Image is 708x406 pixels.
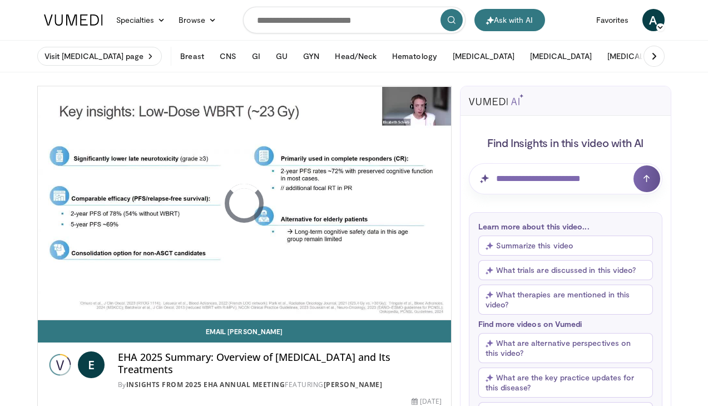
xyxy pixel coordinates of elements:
div: By FEATURING [118,380,442,390]
p: Find more videos on Vumedi [478,319,653,329]
button: Hematology [385,45,444,67]
input: Question for AI [469,163,662,194]
button: Summarize this video [478,236,653,256]
button: What therapies are mentioned in this video? [478,285,653,315]
a: Favorites [590,9,636,31]
img: vumedi-ai-logo.svg [469,94,523,105]
button: What are alternative perspectives on this video? [478,333,653,363]
button: GU [269,45,294,67]
button: Head/Neck [328,45,383,67]
button: What are the key practice updates for this disease? [478,368,653,398]
video-js: Video Player [38,86,451,320]
button: [MEDICAL_DATA] [601,45,676,67]
a: Insights from 2025 EHA Annual Meeting [126,380,285,389]
h4: Find Insights in this video with AI [469,135,662,150]
button: What trials are discussed in this video? [478,260,653,280]
a: E [78,351,105,378]
button: [MEDICAL_DATA] [523,45,598,67]
button: Ask with AI [474,9,545,31]
a: Visit [MEDICAL_DATA] page [37,47,162,66]
button: [MEDICAL_DATA] [446,45,521,67]
img: Insights from 2025 EHA Annual Meeting [47,351,73,378]
a: Specialties [110,9,172,31]
a: Email [PERSON_NAME] [38,320,451,343]
a: Browse [172,9,223,31]
a: A [642,9,665,31]
h4: EHA 2025 Summary: Overview of [MEDICAL_DATA] and Its Treatments [118,351,442,375]
img: VuMedi Logo [44,14,103,26]
button: Breast [174,45,210,67]
button: CNS [213,45,243,67]
a: [PERSON_NAME] [324,380,383,389]
input: Search topics, interventions [243,7,466,33]
button: GI [245,45,267,67]
button: GYN [296,45,326,67]
p: Learn more about this video... [478,222,653,231]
